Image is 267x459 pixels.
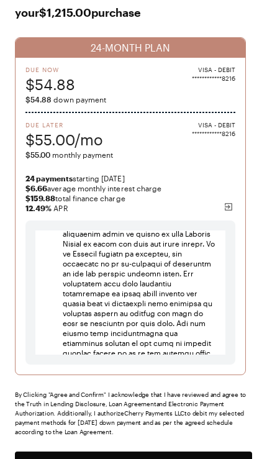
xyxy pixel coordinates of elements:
[25,184,47,193] strong: $6.66
[25,120,103,129] span: Due Later
[25,183,235,193] span: average monthly interest charge
[25,95,52,104] span: $54.88
[25,150,235,160] span: monthly payment
[25,150,50,159] span: $55.00
[25,193,235,203] span: total finance charge
[224,202,233,212] img: svg%3e
[25,204,52,212] b: 12.49 %
[25,129,103,150] span: $55.00/mo
[15,390,252,437] div: By Clicking "Agree and Confirm" I acknowledge that I have reviewed and agree to the Truth in Lend...
[25,203,235,213] span: APR
[25,65,75,74] span: Due Now
[25,173,235,183] span: starting [DATE]
[198,120,235,129] span: VISA - DEBIT
[25,74,75,94] span: $54.88
[16,38,245,58] div: 24-MONTH PLAN
[25,94,235,104] span: down payment
[198,65,235,74] span: VISA - DEBIT
[25,194,55,202] strong: $159.88
[25,174,73,183] strong: 24 payments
